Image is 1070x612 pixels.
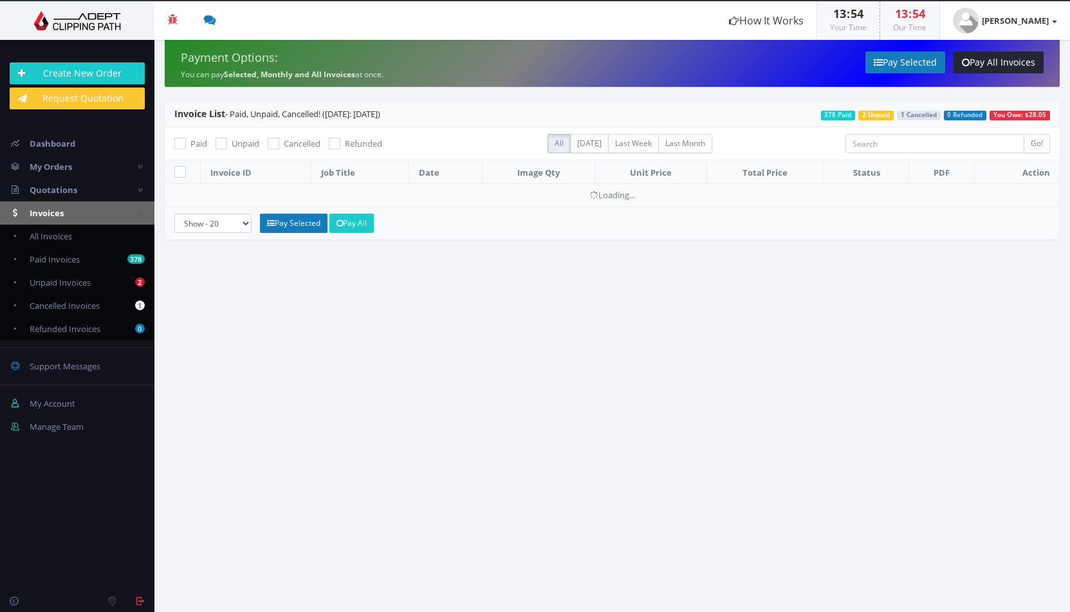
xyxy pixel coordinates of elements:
label: Last Week [608,134,659,153]
label: Last Month [658,134,712,153]
span: 1 Cancelled [897,111,941,120]
span: Paid [190,138,207,149]
span: All Invoices [30,230,72,242]
a: How It Works [716,1,816,40]
span: 0 Refunded [944,111,987,120]
span: Refunded Invoices [30,323,100,335]
a: Pay All [329,214,374,233]
span: 54 [912,6,925,21]
b: 1 [135,301,145,310]
th: Unit Price [595,160,707,184]
span: - Paid, Unpaid, Cancelled! ([DATE]: [DATE]) [174,108,380,120]
span: My Account [30,398,75,409]
span: Cancelled Invoices [30,300,100,311]
span: 2 Unpaid [858,111,894,120]
span: 13 [895,6,908,21]
input: Go! [1024,134,1050,153]
span: Manage Team [30,421,84,432]
span: Support Messages [30,360,100,372]
img: user_default.jpg [953,8,979,33]
small: Your Time [830,22,867,33]
th: Job Title [311,160,409,184]
strong: [PERSON_NAME] [982,15,1049,26]
span: : [908,6,912,21]
span: Cancelled [284,138,320,149]
span: Dashboard [30,138,75,149]
span: Unpaid Invoices [30,277,91,288]
th: Total Price [706,160,824,184]
span: Paid Invoices [30,254,80,265]
b: 2 [135,277,145,287]
img: Adept Graphics [10,11,145,30]
span: My Orders [30,161,72,172]
td: Loading... [165,184,1060,207]
span: 13 [833,6,846,21]
a: [PERSON_NAME] [940,1,1070,40]
span: Invoices [30,207,64,219]
small: Our Time [893,22,927,33]
b: 0 [135,324,145,333]
span: Unpaid [232,138,259,149]
th: PDF [909,160,974,184]
span: Refunded [345,138,382,149]
input: Search [845,134,1024,153]
a: Create New Order [10,62,145,84]
th: Image Qty [482,160,595,184]
b: 378 [127,254,145,264]
span: You Owe: $28.05 [990,111,1050,120]
label: [DATE] [570,134,609,153]
th: Status [824,160,909,184]
span: 378 Paid [821,111,856,120]
span: : [846,6,851,21]
small: You can pay at once. [181,69,383,80]
a: Pay All Invoices [954,51,1044,73]
a: Pay Selected [865,51,945,73]
strong: Selected, Monthly and All Invoices [224,69,355,80]
h4: Payment Options: [181,51,603,64]
a: Pay Selected [260,214,327,233]
th: Action [974,160,1060,184]
th: Invoice ID [201,160,311,184]
span: Invoice List [174,107,225,120]
th: Date [409,160,482,184]
span: 54 [851,6,863,21]
a: Request Quotation [10,88,145,109]
span: Quotations [30,184,77,196]
label: All [548,134,571,153]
